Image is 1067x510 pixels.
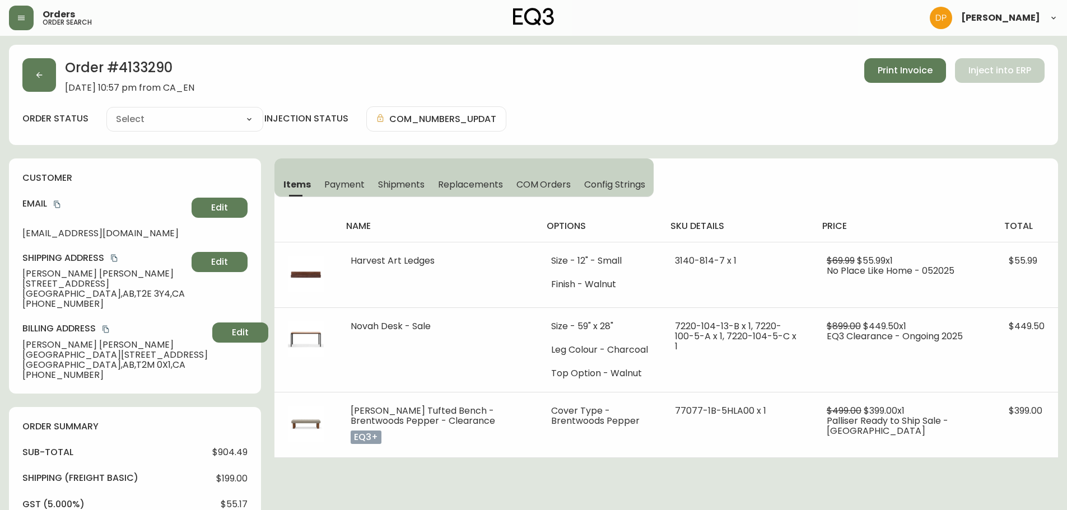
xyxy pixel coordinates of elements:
[65,83,194,93] span: [DATE] 10:57 pm from CA_EN
[288,321,324,357] img: 44f4f878-dcfe-46f3-be59-a91d53d37402Optional[novah-desk-sale].jpg
[670,220,804,232] h4: sku details
[584,179,645,190] span: Config Strings
[22,279,187,289] span: [STREET_ADDRESS]
[22,446,73,458] h4: sub-total
[43,10,75,19] span: Orders
[827,404,861,417] span: $499.00
[22,289,187,299] span: [GEOGRAPHIC_DATA] , AB , T2E 3Y4 , CA
[22,252,187,264] h4: Shipping Address
[22,198,187,210] h4: Email
[264,113,348,125] h4: injection status
[863,320,906,333] span: $449.50 x 1
[65,58,194,83] h2: Order # 4133290
[351,431,381,444] p: eq3+
[675,320,796,353] span: 7220-104-13-B x 1, 7220-100-5-A x 1, 7220-104-5-C x 1
[1009,404,1042,417] span: $399.00
[211,202,228,214] span: Edit
[351,254,435,267] span: Harvest Art Ledges
[212,447,248,457] span: $904.49
[216,474,248,484] span: $199.00
[351,404,495,427] span: [PERSON_NAME] Tufted Bench - Brentwoods Pepper - Clearance
[551,321,649,331] li: Size - 59" x 28"
[827,320,861,333] span: $899.00
[551,368,649,378] li: Top Option - Walnut
[1009,320,1045,333] span: $449.50
[675,404,766,417] span: 77077-1B-5HLA00 x 1
[822,220,986,232] h4: price
[438,179,502,190] span: Replacements
[212,322,268,343] button: Edit
[878,64,933,77] span: Print Invoice
[22,350,208,360] span: [GEOGRAPHIC_DATA][STREET_ADDRESS]
[547,220,653,232] h4: options
[22,472,138,484] h4: Shipping ( Freight Basic )
[211,256,228,268] span: Edit
[22,322,208,335] h4: Billing Address
[827,264,954,277] span: No Place Like Home - 052025
[930,7,952,29] img: b0154ba12ae69382d64d2f3159806b19
[22,370,208,380] span: [PHONE_NUMBER]
[346,220,528,232] h4: name
[22,228,187,238] span: [EMAIL_ADDRESS][DOMAIN_NAME]
[551,345,649,355] li: Leg Colour - Charcoal
[100,324,111,335] button: copy
[192,198,248,218] button: Edit
[675,254,737,267] span: 3140-814-7 x 1
[52,199,63,210] button: copy
[221,499,248,509] span: $55.17
[961,13,1040,22] span: [PERSON_NAME]
[22,113,88,125] label: order status
[864,404,905,417] span: $399.00 x 1
[324,179,365,190] span: Payment
[351,320,431,333] span: Novah Desk - Sale
[22,269,187,279] span: [PERSON_NAME] [PERSON_NAME]
[232,326,249,339] span: Edit
[192,252,248,272] button: Edit
[109,252,120,264] button: copy
[551,406,649,426] li: Cover Type - Brentwoods Pepper
[283,179,311,190] span: Items
[551,256,649,266] li: Size - 12" - Small
[827,330,963,343] span: EQ3 Clearance - Ongoing 2025
[1004,220,1049,232] h4: total
[827,414,948,437] span: Palliser Ready to Ship Sale - [GEOGRAPHIC_DATA]
[1009,254,1037,267] span: $55.99
[288,256,324,292] img: 89af3ce9-fc88-4c76-bebf-51d7e333fea8.jpg
[22,420,248,433] h4: order summary
[551,279,649,289] li: Finish - Walnut
[864,58,946,83] button: Print Invoice
[22,360,208,370] span: [GEOGRAPHIC_DATA] , AB , T2M 0X1 , CA
[378,179,425,190] span: Shipments
[43,19,92,26] h5: order search
[827,254,855,267] span: $69.99
[22,340,208,350] span: [PERSON_NAME] [PERSON_NAME]
[22,172,248,184] h4: customer
[513,8,555,26] img: logo
[22,299,187,309] span: [PHONE_NUMBER]
[288,406,324,442] img: 97ab4875-e896-40fe-a520-0942e9543a0fOptional[palliser-wyatt-fabric-tufted-bench].jpg
[857,254,893,267] span: $55.99 x 1
[516,179,571,190] span: COM Orders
